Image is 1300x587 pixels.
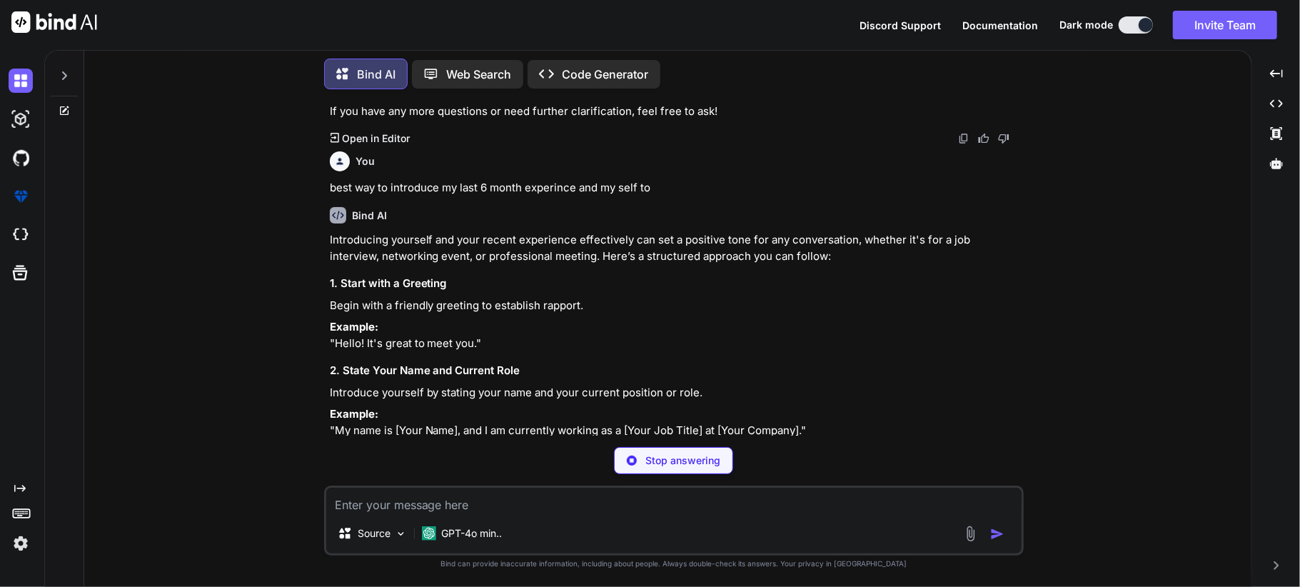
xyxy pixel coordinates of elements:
[330,232,1021,264] p: Introducing yourself and your recent experience effectively can set a positive tone for any conve...
[330,363,1021,379] h3: 2. State Your Name and Current Role
[9,531,33,556] img: settings
[357,66,395,83] p: Bind AI
[962,18,1038,33] button: Documentation
[330,320,378,333] strong: Example:
[330,180,1021,196] p: best way to introduce my last 6 month experince and my self to
[860,19,941,31] span: Discord Support
[330,319,1021,351] p: "Hello! It's great to meet you."
[998,133,1009,144] img: dislike
[645,453,720,468] p: Stop answering
[9,223,33,247] img: cloudideIcon
[422,526,436,541] img: GPT-4o mini
[324,558,1024,569] p: Bind can provide inaccurate information, including about people. Always double-check its answers....
[358,526,390,541] p: Source
[447,66,512,83] p: Web Search
[330,406,1021,438] p: "My name is [Your Name], and I am currently working as a [Your Job Title] at [Your Company]."
[330,104,1021,120] p: If you have any more questions or need further clarification, feel free to ask!
[9,69,33,93] img: darkChat
[330,298,1021,314] p: Begin with a friendly greeting to establish rapport.
[356,154,375,169] h6: You
[962,19,1038,31] span: Documentation
[342,131,410,146] p: Open in Editor
[352,209,387,223] h6: Bind AI
[958,133,969,144] img: copy
[330,385,1021,401] p: Introduce yourself by stating your name and your current position or role.
[860,18,941,33] button: Discord Support
[9,184,33,209] img: premium
[563,66,649,83] p: Code Generator
[442,526,503,541] p: GPT-4o min..
[990,527,1004,541] img: icon
[1173,11,1277,39] button: Invite Team
[330,407,378,421] strong: Example:
[395,528,407,540] img: Pick Models
[1059,18,1113,32] span: Dark mode
[978,133,989,144] img: like
[330,276,1021,292] h3: 1. Start with a Greeting
[9,107,33,131] img: darkAi-studio
[962,526,979,542] img: attachment
[9,146,33,170] img: githubDark
[11,11,97,33] img: Bind AI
